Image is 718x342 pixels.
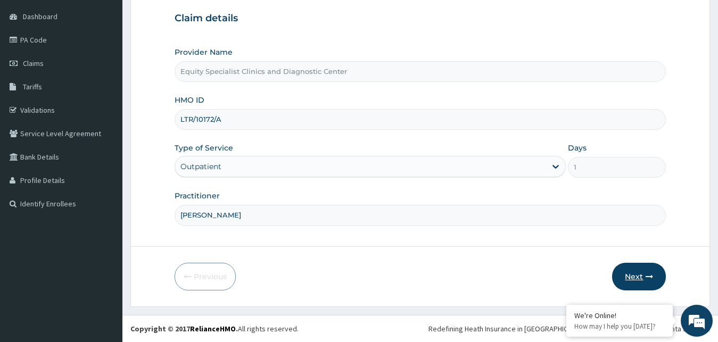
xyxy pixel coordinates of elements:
button: Previous [175,263,236,290]
div: Outpatient [180,161,221,172]
label: Type of Service [175,143,233,153]
input: Enter Name [175,205,666,226]
label: Practitioner [175,190,220,201]
div: Minimize live chat window [175,5,200,31]
label: HMO ID [175,95,204,105]
img: d_794563401_company_1708531726252_794563401 [20,53,43,80]
a: RelianceHMO [190,324,236,333]
h3: Claim details [175,13,666,24]
div: Chat with us now [55,60,179,73]
span: Tariffs [23,82,42,91]
div: We're Online! [574,311,665,320]
div: Redefining Heath Insurance in [GEOGRAPHIC_DATA] using Telemedicine and Data Science! [428,323,710,334]
strong: Copyright © 2017 . [130,324,238,333]
label: Days [568,143,587,153]
label: Provider Name [175,47,233,57]
span: Claims [23,59,44,68]
span: Dashboard [23,12,57,21]
footer: All rights reserved. [122,315,718,342]
button: Next [612,263,666,290]
textarea: Type your message and hit 'Enter' [5,229,203,266]
span: We're online! [62,103,147,211]
input: Enter HMO ID [175,109,666,130]
p: How may I help you today? [574,322,665,331]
